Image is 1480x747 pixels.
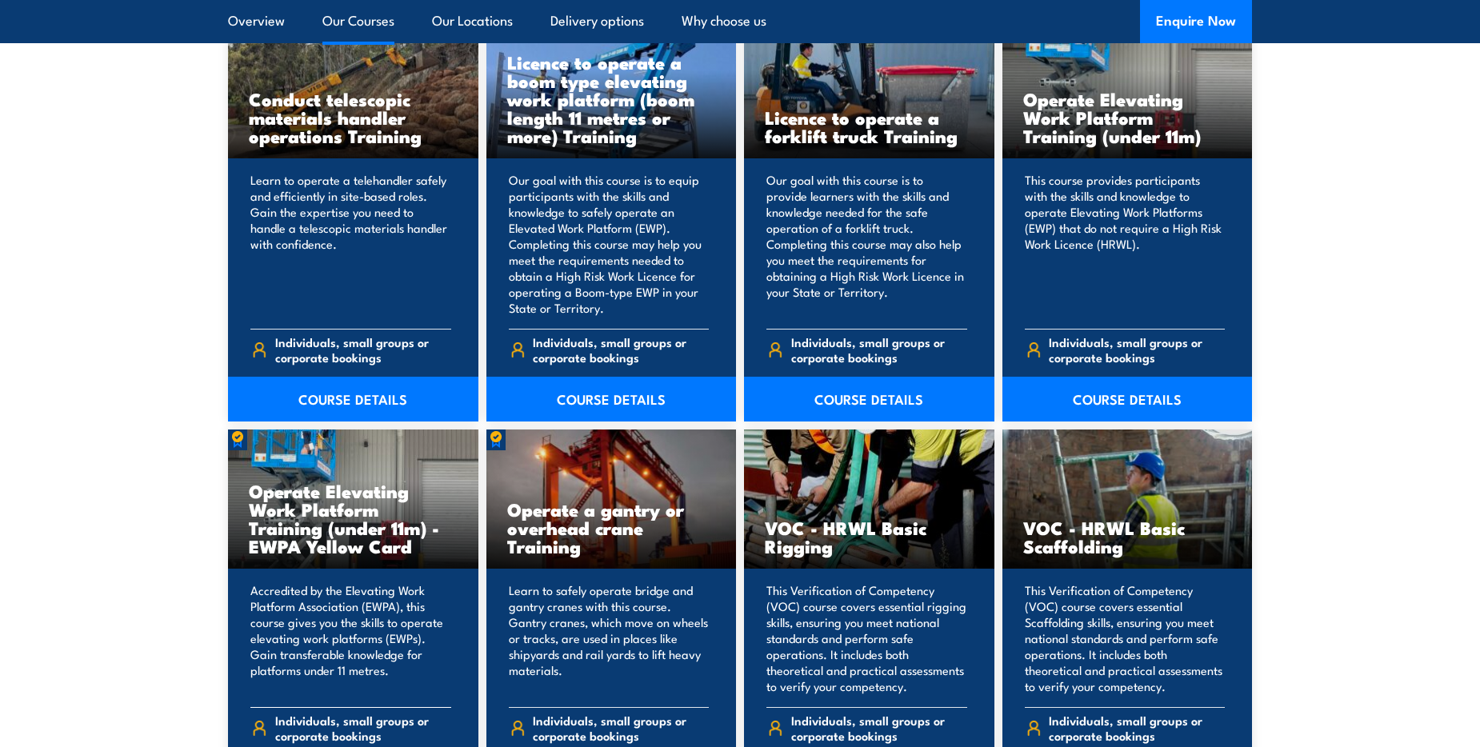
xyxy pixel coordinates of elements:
[791,334,967,365] span: Individuals, small groups or corporate bookings
[249,90,458,145] h3: Conduct telescopic materials handler operations Training
[228,377,478,421] a: COURSE DETAILS
[1049,334,1225,365] span: Individuals, small groups or corporate bookings
[533,334,709,365] span: Individuals, small groups or corporate bookings
[509,582,710,694] p: Learn to safely operate bridge and gantry cranes with this course. Gantry cranes, which move on w...
[766,582,967,694] p: This Verification of Competency (VOC) course covers essential rigging skills, ensuring you meet n...
[1025,582,1226,694] p: This Verification of Competency (VOC) course covers essential Scaffolding skills, ensuring you me...
[250,172,451,316] p: Learn to operate a telehandler safely and efficiently in site-based roles. Gain the expertise you...
[509,172,710,316] p: Our goal with this course is to equip participants with the skills and knowledge to safely operat...
[791,713,967,743] span: Individuals, small groups or corporate bookings
[1023,518,1232,555] h3: VOC - HRWL Basic Scaffolding
[533,713,709,743] span: Individuals, small groups or corporate bookings
[249,481,458,555] h3: Operate Elevating Work Platform Training (under 11m) - EWPA Yellow Card
[275,334,451,365] span: Individuals, small groups or corporate bookings
[765,108,974,145] h3: Licence to operate a forklift truck Training
[275,713,451,743] span: Individuals, small groups or corporate bookings
[507,500,716,555] h3: Operate a gantry or overhead crane Training
[1002,377,1253,421] a: COURSE DETAILS
[765,518,974,555] h3: VOC - HRWL Basic Rigging
[1049,713,1225,743] span: Individuals, small groups or corporate bookings
[507,53,716,145] h3: Licence to operate a boom type elevating work platform (boom length 11 metres or more) Training
[250,582,451,694] p: Accredited by the Elevating Work Platform Association (EWPA), this course gives you the skills to...
[744,377,994,421] a: COURSE DETAILS
[766,172,967,316] p: Our goal with this course is to provide learners with the skills and knowledge needed for the saf...
[1023,90,1232,145] h3: Operate Elevating Work Platform Training (under 11m)
[486,377,737,421] a: COURSE DETAILS
[1025,172,1226,316] p: This course provides participants with the skills and knowledge to operate Elevating Work Platfor...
